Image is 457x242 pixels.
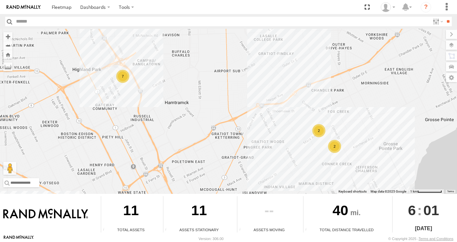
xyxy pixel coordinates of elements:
div: 11 [101,196,161,227]
div: Total number of Enabled Assets [101,228,111,233]
div: : [393,196,455,224]
img: Rand McNally [3,209,88,220]
button: Zoom in [3,32,12,41]
div: Total number of assets current stationary. [163,228,173,233]
img: rand-logo.svg [7,5,41,9]
span: 01 [423,196,439,224]
div: Total number of assets current in transit. [237,228,247,233]
button: Keyboard shortcuts [338,189,367,194]
div: 2 [328,140,341,153]
a: Visit our Website [4,235,34,242]
div: Assets Stationary [163,227,235,233]
button: Drag Pegman onto the map to open Street View [3,162,16,175]
div: 40 [303,196,390,227]
label: Search Filter Options [430,17,444,26]
a: Terms and Conditions [419,237,453,241]
div: [DATE] [393,225,455,233]
button: Map Scale: 1 km per 71 pixels [408,189,444,194]
div: Total distance travelled by all assets within specified date range and applied filters [303,228,313,233]
div: Total Distance Travelled [303,227,390,233]
button: Zoom Home [3,50,12,59]
div: Version: 306.00 [199,237,224,241]
div: © Copyright 2025 - [388,237,453,241]
div: 7 [116,70,129,83]
label: Map Settings [446,73,457,82]
label: Measure [3,62,12,71]
div: Valeo Dash [378,2,397,12]
span: 6 [408,196,416,224]
button: Zoom out [3,41,12,50]
div: Total Assets [101,227,161,233]
i: ? [421,2,431,12]
a: Terms (opens in new tab) [447,190,454,193]
span: 1 km [410,190,417,193]
div: 2 [312,124,325,137]
div: 11 [163,196,235,227]
div: Assets Moving [237,227,301,233]
span: Map data ©2025 Google [371,190,406,193]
